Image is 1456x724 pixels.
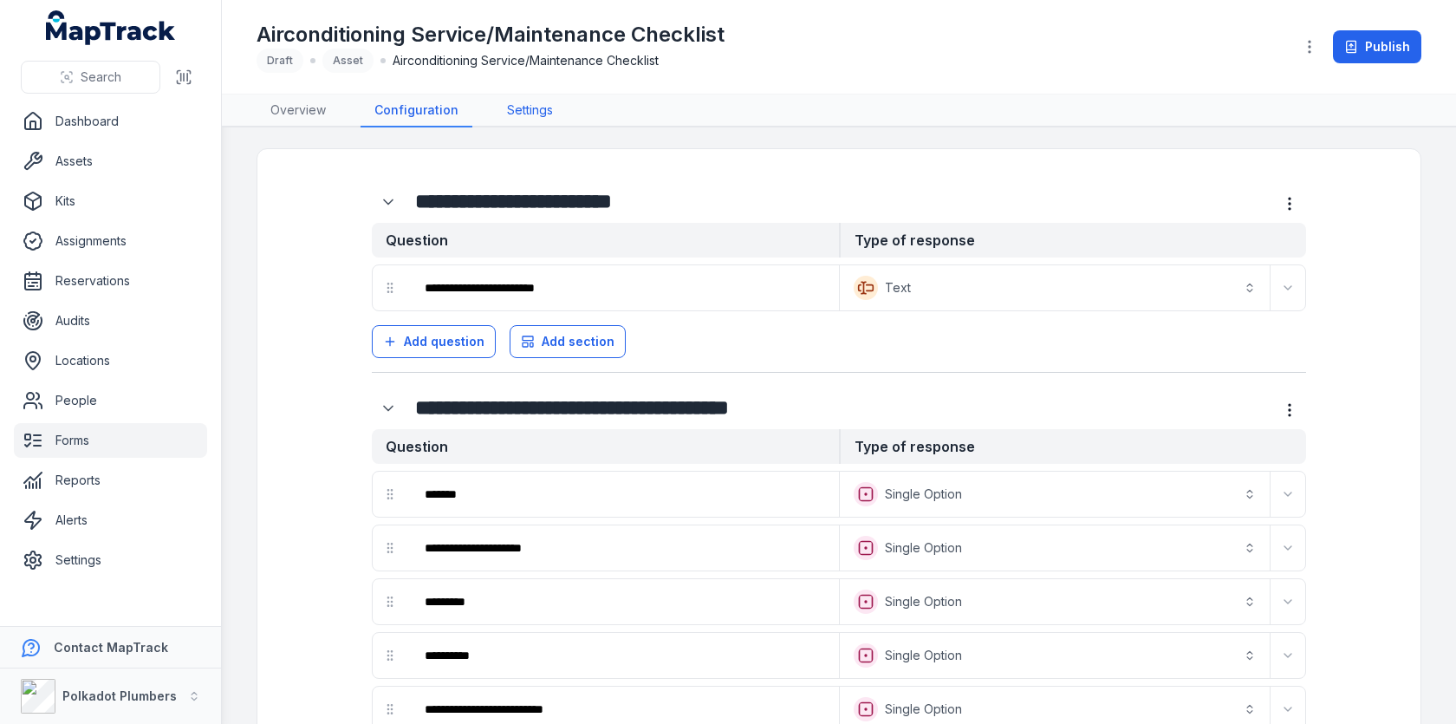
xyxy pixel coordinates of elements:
svg: drag [383,702,397,716]
div: Draft [257,49,303,73]
div: Asset [322,49,374,73]
button: Expand [1274,642,1302,669]
strong: Question [372,223,839,258]
div: drag [373,584,407,619]
a: Locations [14,343,207,378]
a: Overview [257,95,340,127]
button: Expand [372,186,405,219]
button: Search [21,61,160,94]
button: more-detail [1273,394,1306,427]
div: drag [373,638,407,673]
button: Single Option [843,636,1266,675]
button: Expand [1274,480,1302,508]
button: Publish [1333,30,1421,63]
svg: drag [383,281,397,295]
div: :rdg:-form-item-label [372,186,408,219]
a: People [14,383,207,418]
svg: drag [383,649,397,662]
button: Expand [1274,695,1302,723]
button: Single Option [843,583,1266,621]
strong: Type of response [839,429,1306,464]
a: Kits [14,184,207,219]
div: :rei:-form-item-label [411,583,835,621]
a: Alerts [14,503,207,538]
div: :rec:-form-item-label [411,529,835,567]
button: Add question [372,325,496,358]
a: Assets [14,144,207,179]
div: :rdu:-form-item-label [372,392,408,425]
div: drag [373,477,407,512]
div: drag [373,271,407,305]
svg: drag [383,595,397,609]
button: more-detail [1273,187,1306,220]
strong: Question [372,429,839,464]
strong: Type of response [839,223,1306,258]
button: Single Option [843,475,1266,513]
button: Single Option [843,529,1266,567]
a: Configuration [361,95,472,127]
a: Settings [14,543,207,577]
a: Settings [493,95,567,127]
span: Airconditioning Service/Maintenance Checklist [393,52,659,69]
svg: drag [383,487,397,501]
div: drag [373,531,407,565]
button: Expand [1274,534,1302,562]
a: MapTrack [46,10,176,45]
a: Reports [14,463,207,498]
button: Text [843,269,1266,307]
svg: drag [383,541,397,555]
div: :rdo:-form-item-label [411,269,835,307]
strong: Polkadot Plumbers [62,688,177,703]
button: Expand [1274,274,1302,302]
div: :re6:-form-item-label [411,475,835,513]
a: Forms [14,423,207,458]
span: Add question [404,333,484,350]
span: Add section [542,333,614,350]
button: Expand [372,392,405,425]
div: :reo:-form-item-label [411,636,835,675]
h1: Airconditioning Service/Maintenance Checklist [257,21,725,49]
a: Audits [14,303,207,338]
strong: Contact MapTrack [54,640,168,655]
span: Search [81,68,121,86]
a: Assignments [14,224,207,258]
a: Reservations [14,264,207,298]
button: Expand [1274,588,1302,616]
a: Dashboard [14,104,207,139]
button: Add section [510,325,626,358]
